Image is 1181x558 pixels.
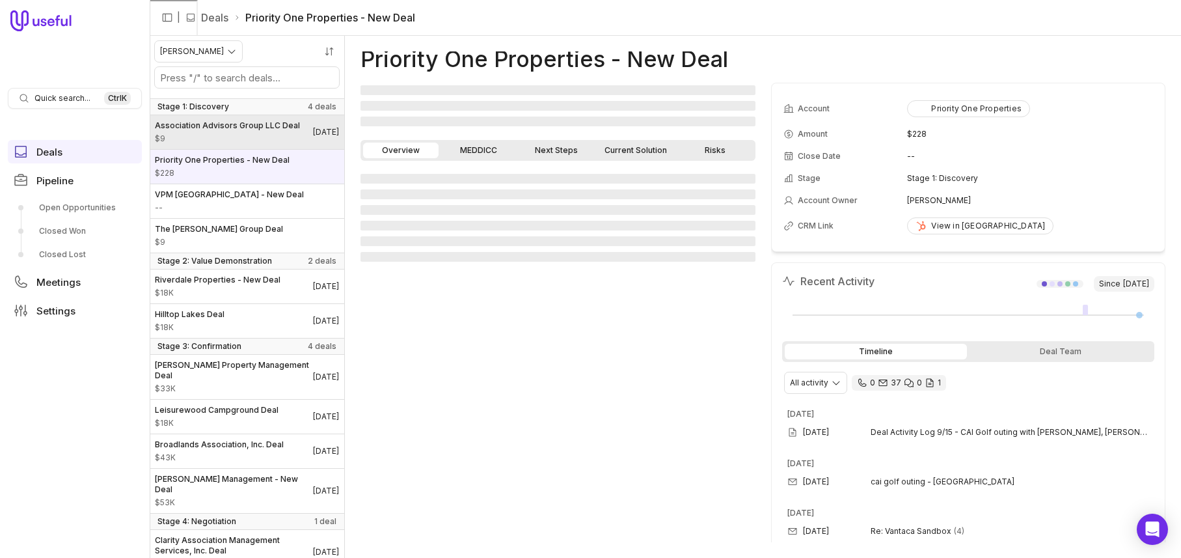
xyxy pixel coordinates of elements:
[8,299,142,322] a: Settings
[677,143,753,158] a: Risks
[363,143,439,158] a: Overview
[155,322,224,333] span: Amount
[313,486,339,496] time: Deal Close Date
[8,270,142,294] a: Meetings
[798,195,858,206] span: Account Owner
[150,400,344,434] a: Leisurewood Campground Deal$18K[DATE]
[155,439,284,450] span: Broadlands Association, Inc. Deal
[155,120,300,131] span: Association Advisors Group LLC Deal
[8,169,142,192] a: Pipeline
[34,93,90,104] span: Quick search...
[157,516,236,527] span: Stage 4: Negotiation
[150,355,344,399] a: [PERSON_NAME] Property Management Deal$33K[DATE]
[155,202,304,213] span: Amount
[36,306,75,316] span: Settings
[155,474,313,495] span: [PERSON_NAME] Management - New Deal
[1094,276,1154,292] span: Since
[155,288,280,298] span: Amount
[155,237,283,247] span: Amount
[155,418,278,428] span: Amount
[360,51,728,67] h1: Priority One Properties - New Deal
[360,117,755,126] span: ‌
[360,252,755,262] span: ‌
[787,409,814,419] time: [DATE]
[155,453,284,463] span: Amount
[308,102,336,112] span: 4 deals
[150,304,344,338] a: Hilltop Lakes Deal$18K[DATE]
[798,129,828,139] span: Amount
[313,412,339,422] time: Deal Close Date
[177,10,180,25] span: |
[360,85,755,95] span: ‌
[234,10,415,25] li: Priority One Properties - New Deal
[782,273,875,289] h2: Recent Activity
[916,221,1045,231] div: View in [GEOGRAPHIC_DATA]
[313,446,339,456] time: Deal Close Date
[360,101,755,111] span: ‌
[155,133,300,144] span: Amount
[785,344,967,359] div: Timeline
[36,176,74,186] span: Pipeline
[104,92,131,105] kbd: Ctrl K
[907,146,1153,167] td: --
[150,150,344,184] a: Priority One Properties - New Deal$228
[798,173,821,184] span: Stage
[150,270,344,303] a: Riverdale Properties - New Deal$18K[DATE]
[201,10,228,25] a: Deals
[360,205,755,215] span: ‌
[1123,279,1149,289] time: [DATE]
[907,190,1153,211] td: [PERSON_NAME]
[155,189,304,200] span: VPM [GEOGRAPHIC_DATA] - New Deal
[360,174,755,184] span: ‌
[155,309,224,320] span: Hilltop Lakes Deal
[150,469,344,513] a: [PERSON_NAME] Management - New Deal$53K[DATE]
[155,405,278,415] span: Leisurewood Campground Deal
[155,224,283,234] span: The [PERSON_NAME] Group Deal
[871,427,1150,438] span: Deal Activity Log 9/15 - CAI Golf outing with [PERSON_NAME], [PERSON_NAME], [PERSON_NAME], [PERSO...
[308,256,336,266] span: 2 deals
[8,197,142,265] div: Pipeline submenu
[871,526,951,537] span: Re: Vantaca Sandbox
[8,244,142,265] a: Closed Lost
[798,221,834,231] span: CRM Link
[954,526,964,537] span: 4 emails in thread
[155,168,290,178] span: Amount
[157,8,177,27] button: Collapse sidebar
[155,384,313,394] span: Amount
[155,535,313,556] span: Clarity Association Management Services, Inc. Deal
[360,189,755,199] span: ‌
[970,344,1152,359] div: Deal Team
[150,115,344,149] a: Association Advisors Group LLC Deal$9[DATE]
[150,36,345,558] nav: Deals
[313,372,339,382] time: Deal Close Date
[441,143,517,158] a: MEDDICC
[916,104,1022,114] div: Priority One Properties
[155,67,339,88] input: Search deals by name
[8,140,142,163] a: Deals
[360,221,755,230] span: ‌
[8,197,142,218] a: Open Opportunities
[155,497,313,508] span: Amount
[787,458,814,468] time: [DATE]
[313,547,339,557] time: Deal Close Date
[319,42,339,61] button: Sort by
[803,526,829,537] time: [DATE]
[157,102,229,112] span: Stage 1: Discovery
[36,147,62,157] span: Deals
[803,427,829,438] time: [DATE]
[157,256,272,266] span: Stage 2: Value Demonstration
[360,236,755,246] span: ‌
[907,100,1030,117] button: Priority One Properties
[313,281,339,292] time: Deal Close Date
[313,127,339,137] time: Deal Close Date
[157,341,241,352] span: Stage 3: Confirmation
[852,375,946,391] div: 0 calls and 37 email threads
[150,184,344,218] a: VPM [GEOGRAPHIC_DATA] - New Deal--
[519,143,594,158] a: Next Steps
[8,221,142,242] a: Closed Won
[1137,514,1168,545] div: Open Intercom Messenger
[907,124,1153,145] td: $228
[907,217,1053,234] a: View in [GEOGRAPHIC_DATA]
[871,477,1014,487] span: cai golf outing - [GEOGRAPHIC_DATA]
[36,277,81,287] span: Meetings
